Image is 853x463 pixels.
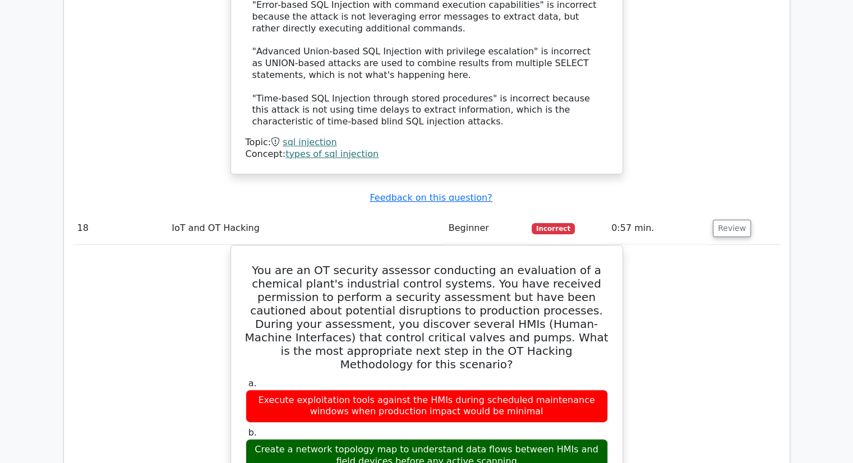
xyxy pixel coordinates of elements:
h5: You are an OT security assessor conducting an evaluation of a chemical plant's industrial control... [245,263,609,371]
td: 18 [73,212,168,244]
a: Feedback on this question? [370,192,492,203]
a: sql injection [283,137,336,147]
span: b. [248,427,257,438]
td: IoT and OT Hacking [167,212,444,244]
td: Beginner [444,212,527,244]
a: types of sql injection [285,149,379,159]
td: 0:57 min. [607,212,708,244]
span: Incorrect [532,223,575,234]
div: Execute exploitation tools against the HMIs during scheduled maintenance windows when production ... [246,390,608,423]
div: Topic: [246,137,608,149]
button: Review [713,220,751,237]
span: a. [248,378,257,388]
div: Concept: [246,149,608,160]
